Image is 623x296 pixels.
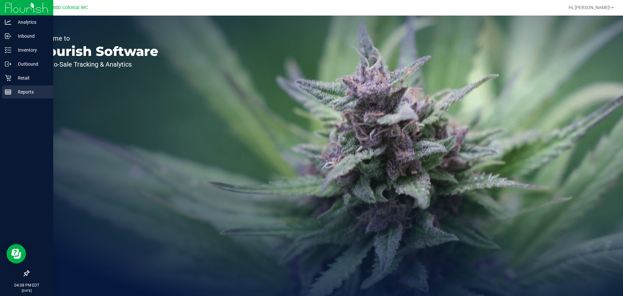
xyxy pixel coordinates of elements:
[11,74,50,82] p: Retail
[5,61,11,67] inline-svg: Outbound
[44,5,88,10] span: Orlando Colonial WC
[3,288,50,293] p: [DATE]
[5,19,11,25] inline-svg: Analytics
[5,47,11,53] inline-svg: Inventory
[3,282,50,288] p: 04:08 PM EDT
[5,75,11,81] inline-svg: Retail
[568,5,611,10] span: Hi, [PERSON_NAME]!
[11,46,50,54] p: Inventory
[5,33,11,39] inline-svg: Inbound
[35,45,158,58] p: Flourish Software
[11,32,50,40] p: Inbound
[11,88,50,96] p: Reports
[35,35,158,42] p: Welcome to
[5,89,11,95] inline-svg: Reports
[11,60,50,68] p: Outbound
[35,61,158,68] p: Seed-to-Sale Tracking & Analytics
[6,244,26,264] iframe: Resource center
[11,18,50,26] p: Analytics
